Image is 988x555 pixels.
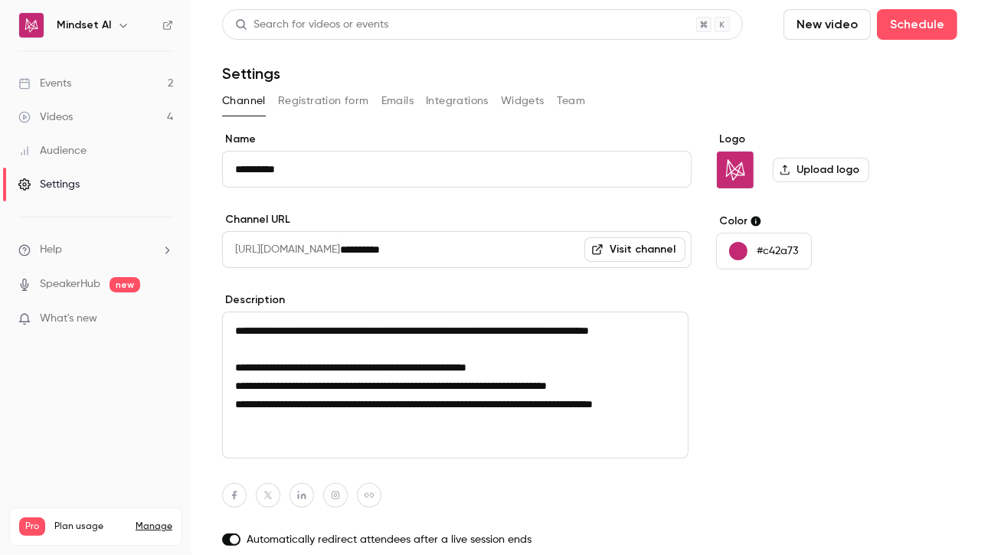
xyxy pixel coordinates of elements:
[426,89,489,113] button: Integrations
[784,9,871,40] button: New video
[222,231,340,268] span: [URL][DOMAIN_NAME]
[716,233,812,269] button: #c42a73
[40,276,100,292] a: SpeakerHub
[557,89,586,113] button: Team
[40,311,97,327] span: What's new
[278,89,369,113] button: Registration form
[222,292,692,308] label: Description
[54,521,126,533] span: Plan usage
[18,177,80,192] div: Settings
[110,277,140,292] span: new
[757,243,798,259] p: #c42a73
[773,158,869,182] label: Upload logo
[584,237,685,262] a: Visit channel
[18,242,173,258] li: help-dropdown-opener
[716,132,951,189] section: Logo
[19,13,44,38] img: Mindset AI
[381,89,414,113] button: Emails
[222,64,280,83] h1: Settings
[235,17,388,33] div: Search for videos or events
[717,152,754,188] img: Mindset AI
[222,532,692,547] label: Automatically redirect attendees after a live session ends
[222,89,266,113] button: Channel
[136,521,172,533] a: Manage
[18,109,73,125] div: Videos
[501,89,545,113] button: Widgets
[155,312,173,326] iframe: Noticeable Trigger
[57,18,111,33] h6: Mindset AI
[716,214,951,229] label: Color
[877,9,957,40] button: Schedule
[222,212,692,227] label: Channel URL
[222,132,692,147] label: Name
[716,132,951,147] label: Logo
[40,242,62,258] span: Help
[18,143,87,158] div: Audience
[18,76,71,91] div: Events
[19,517,45,536] span: Pro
